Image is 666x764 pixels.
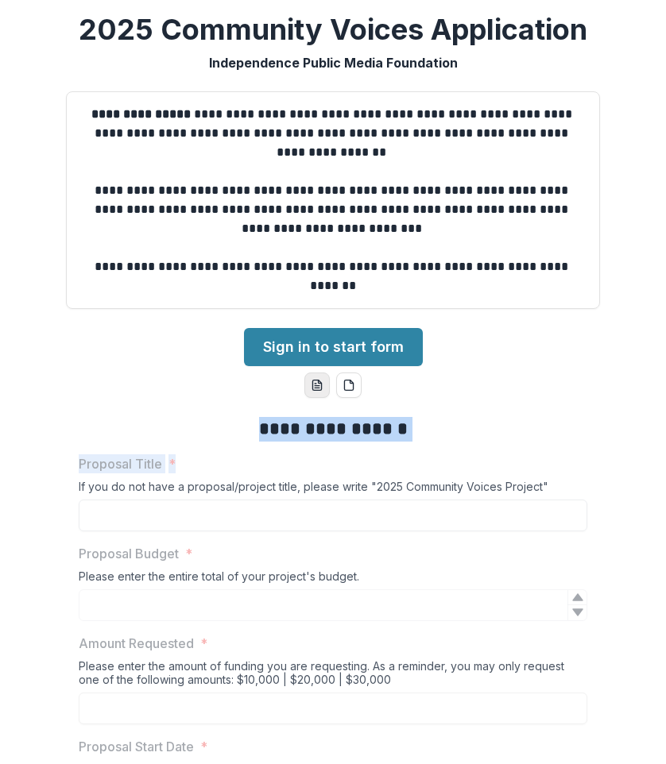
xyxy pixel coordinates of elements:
[304,372,330,398] button: word-download
[79,737,194,756] p: Proposal Start Date
[244,328,423,366] a: Sign in to start form
[79,454,162,473] p: Proposal Title
[79,659,587,693] div: Please enter the amount of funding you are requesting. As a reminder, you may only request one of...
[336,372,362,398] button: pdf-download
[79,569,587,589] div: Please enter the entire total of your project's budget.
[79,480,587,500] div: If you do not have a proposal/project title, please write "2025 Community Voices Project"
[79,544,179,563] p: Proposal Budget
[79,634,194,653] p: Amount Requested
[79,13,587,47] h2: 2025 Community Voices Application
[209,53,458,72] p: Independence Public Media Foundation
